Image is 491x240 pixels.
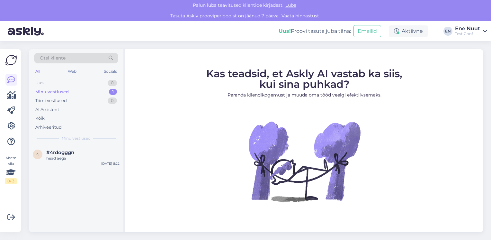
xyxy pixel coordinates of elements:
div: 0 / 3 [5,178,17,184]
div: Arhiveeritud [35,124,62,131]
div: Aktiivne [389,25,428,37]
button: Emailid [353,25,381,37]
div: 0 [108,80,117,86]
img: Askly Logo [5,54,17,66]
div: Socials [103,67,118,76]
div: EN [443,27,452,36]
div: 0 [108,97,117,104]
img: No Chat active [246,103,362,219]
div: AI Assistent [35,106,59,113]
div: Test Conf [455,31,480,36]
span: Otsi kliente [40,55,66,61]
div: [DATE] 8:22 [101,161,120,166]
div: All [34,67,41,76]
a: Vaata hinnastust [280,13,321,19]
p: Paranda kliendikogemust ja muuda oma tööd veelgi efektiivsemaks. [206,91,402,98]
div: Vaata siia [5,155,17,184]
span: Minu vestlused [62,135,91,141]
div: Ene Nuut [455,26,480,31]
div: Proovi tasuta juba täna: [279,27,351,35]
span: #4rdogggn [46,150,74,155]
div: Tiimi vestlused [35,97,67,104]
div: Web [67,67,78,76]
span: 4 [36,152,39,157]
div: Kõik [35,115,45,122]
span: Luba [283,2,298,8]
a: Ene NuutTest Conf [455,26,487,36]
div: 1 [109,89,117,95]
div: Minu vestlused [35,89,69,95]
span: Kas teadsid, et Askly AI vastab ka siis, kui sina puhkad? [206,67,402,90]
b: Uus! [279,28,291,34]
div: Uus [35,80,43,86]
div: head aega [46,155,120,161]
